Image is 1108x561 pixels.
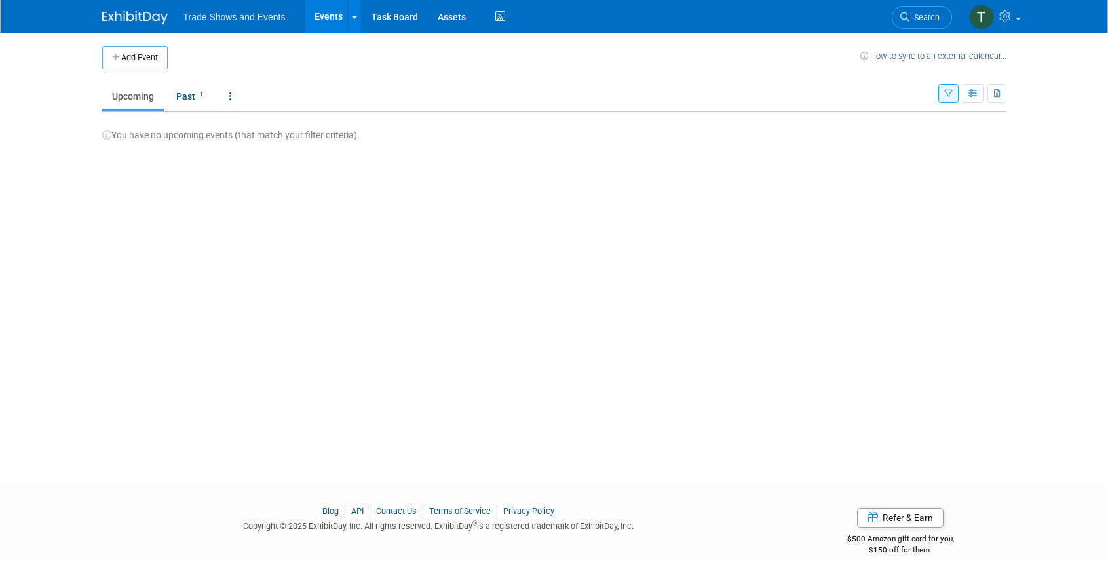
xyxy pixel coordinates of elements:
a: Terms of Service [429,506,491,516]
span: | [419,506,427,516]
div: $500 Amazon gift card for you, [795,525,1006,555]
div: Copyright © 2025 ExhibitDay, Inc. All rights reserved. ExhibitDay is a registered trademark of Ex... [102,517,776,532]
a: API [351,506,364,516]
a: Blog [322,506,339,516]
a: Upcoming [102,84,164,109]
img: Tiff Wagner [969,5,994,29]
a: How to sync to an external calendar... [860,51,1006,61]
a: Contact Us [376,506,417,516]
span: Trade Shows and Events [183,12,286,22]
span: You have no upcoming events (that match your filter criteria). [102,130,360,140]
sup: ® [472,520,477,527]
a: Privacy Policy [503,506,554,516]
span: Search [909,12,940,22]
img: ExhibitDay [102,11,168,24]
span: | [366,506,374,516]
span: | [341,506,349,516]
button: Add Event [102,46,168,69]
div: $150 off for them. [795,545,1006,556]
a: Search [892,6,952,29]
a: Past1 [166,84,217,109]
a: Refer & Earn [857,508,944,528]
span: 1 [196,90,207,100]
span: | [493,506,501,516]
